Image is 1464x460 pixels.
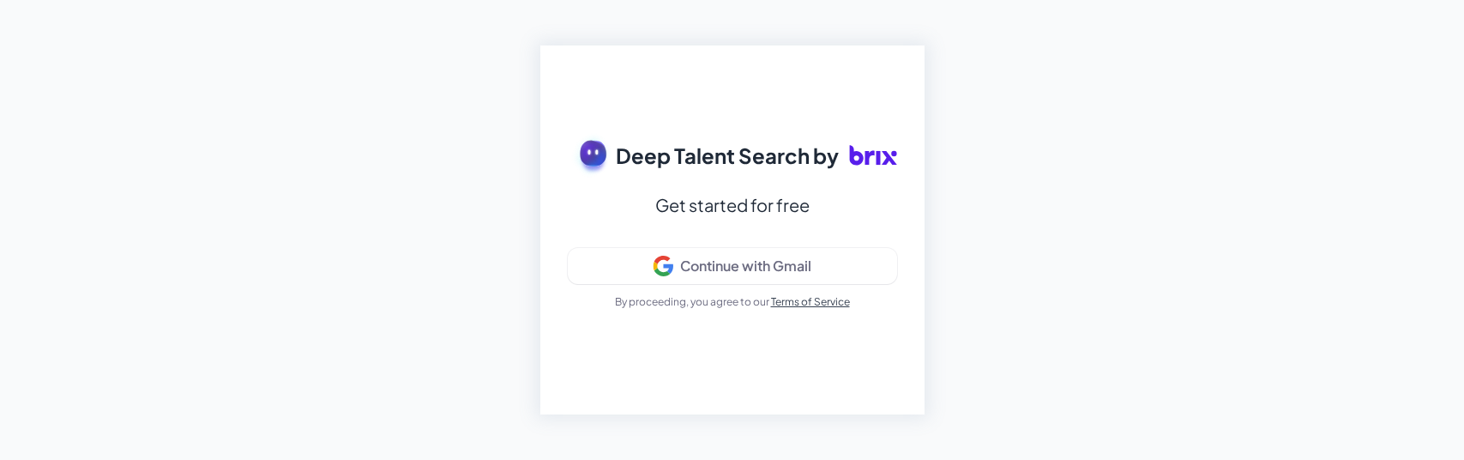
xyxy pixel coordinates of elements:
div: Continue with Gmail [680,257,811,275]
div: Get started for free [655,190,810,221]
span: Deep Talent Search by [616,140,839,171]
a: Terms of Service [771,295,850,308]
button: Continue with Gmail [568,248,897,284]
p: By proceeding, you agree to our [615,294,850,310]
